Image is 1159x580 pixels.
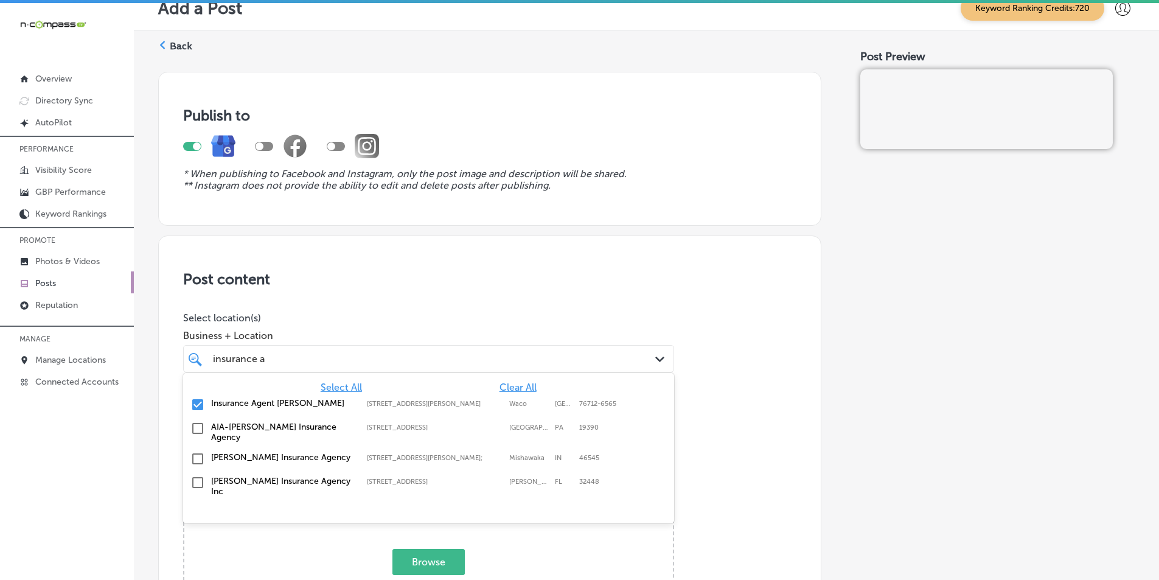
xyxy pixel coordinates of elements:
label: 105 Old Hewitt Rd ste 200-400 [367,400,503,408]
h3: Publish to [183,107,796,124]
p: Connected Accounts [35,377,119,387]
label: 2863 Jefferson Street [367,478,503,486]
label: West Grove [509,424,549,432]
h3: Post content [183,270,796,288]
span: Browse [392,549,465,575]
img: 660ab0bf-5cc7-4cb8-ba1c-48b5ae0f18e60NCTV_CLogo_TV_Black_-500x88.png [19,19,86,30]
label: AIA-Yerkes Insurance Agency [211,422,355,442]
p: Keyword Rankings [35,209,106,219]
p: Photos & Videos [35,256,100,267]
label: 12415, McKinley Highway; [367,454,503,462]
span: Clear All [499,382,537,393]
p: Posts [35,278,56,288]
i: ** Instagram does not provide the ability to edit and delete posts after publishing. [183,180,551,191]
label: 76712-6565 [579,400,616,408]
span: Select All [321,382,362,393]
p: Directory Sync [35,96,93,106]
label: Milton Insurance Agency Inc [211,476,355,497]
label: 19390 [579,424,599,432]
label: Back [170,40,192,53]
label: FL [555,478,573,486]
label: 227 East Evergreen Street #1037 [367,424,503,432]
label: Summers Insurance Agency [211,452,355,463]
p: Reputation [35,300,78,310]
label: Insurance Agent Reece Flood [211,398,355,408]
label: 46545 [579,454,599,462]
label: Marianna [509,478,549,486]
p: Select location(s) [183,312,674,324]
label: 32448 [579,478,599,486]
label: Mishawaka [509,454,549,462]
label: TX [555,400,573,408]
span: Business + Location [183,330,674,341]
p: Visibility Score [35,165,92,175]
label: PA [555,424,573,432]
p: GBP Performance [35,187,106,197]
label: IN [555,454,573,462]
p: AutoPilot [35,117,72,128]
p: Manage Locations [35,355,106,365]
div: Post Preview [860,50,1135,63]
p: Overview [35,74,72,84]
label: Waco [509,400,549,408]
i: * When publishing to Facebook and Instagram, only the post image and description will be shared. [183,168,627,180]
